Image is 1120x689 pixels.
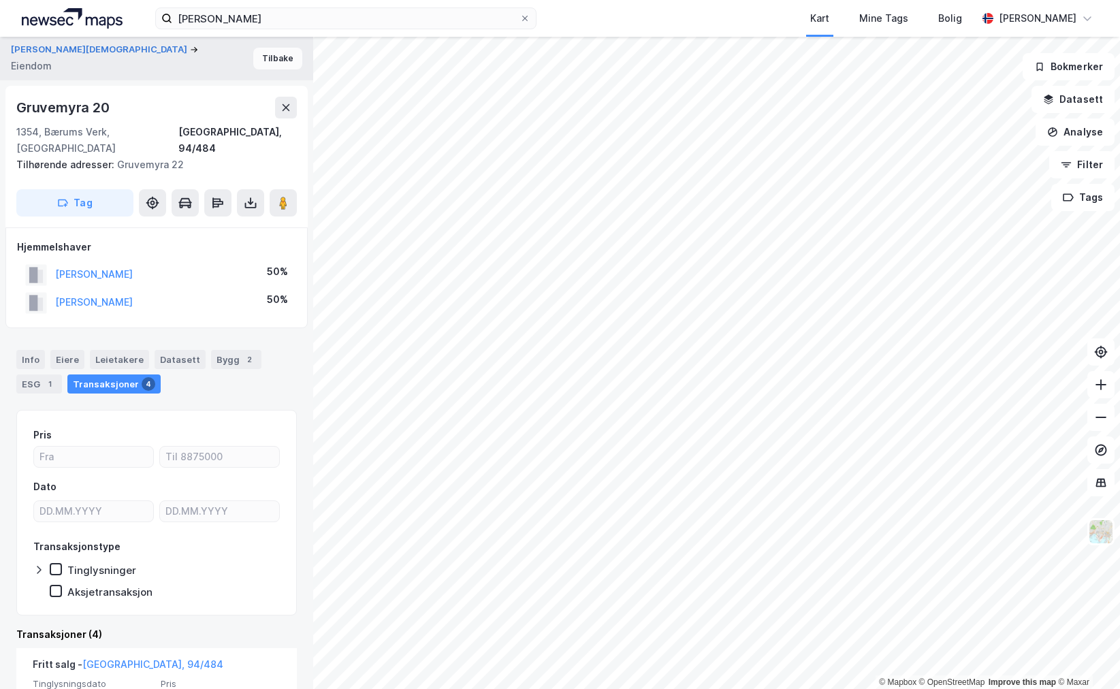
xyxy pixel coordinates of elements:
img: Z [1088,519,1114,545]
div: Transaksjoner [67,374,161,394]
div: Eiendom [11,58,52,74]
div: Datasett [155,350,206,369]
img: logo.a4113a55bc3d86da70a041830d287a7e.svg [22,8,123,29]
div: Leietakere [90,350,149,369]
span: Tilhørende adresser: [16,159,117,170]
input: Fra [34,447,153,467]
button: [PERSON_NAME][DEMOGRAPHIC_DATA] [11,43,190,57]
div: 1 [43,377,57,391]
div: ESG [16,374,62,394]
div: Eiere [50,350,84,369]
div: Gruvemyra 22 [16,157,286,173]
div: Gruvemyra 20 [16,97,112,118]
a: Improve this map [989,677,1056,687]
div: Dato [33,479,57,495]
div: [PERSON_NAME] [999,10,1076,27]
div: Aksjetransaksjon [67,586,153,598]
input: Søk på adresse, matrikkel, gårdeiere, leietakere eller personer [172,8,519,29]
button: Bokmerker [1023,53,1115,80]
iframe: Chat Widget [1052,624,1120,689]
button: Tag [16,189,133,217]
div: 2 [242,353,256,366]
button: Filter [1049,151,1115,178]
div: Bygg [211,350,261,369]
div: Bolig [938,10,962,27]
div: 1354, Bærums Verk, [GEOGRAPHIC_DATA] [16,124,178,157]
input: Til 8875000 [160,447,279,467]
div: Kart [810,10,829,27]
div: Transaksjoner (4) [16,626,297,643]
div: Pris [33,427,52,443]
button: Datasett [1031,86,1115,113]
div: 50% [267,291,288,308]
a: OpenStreetMap [919,677,985,687]
div: Hjemmelshaver [17,239,296,255]
div: Info [16,350,45,369]
div: Mine Tags [859,10,908,27]
div: 4 [142,377,155,391]
div: Transaksjonstype [33,539,121,555]
div: Fritt salg - [33,656,223,678]
button: Tags [1051,184,1115,211]
a: [GEOGRAPHIC_DATA], 94/484 [82,658,223,670]
button: Analyse [1036,118,1115,146]
div: 50% [267,263,288,280]
div: [GEOGRAPHIC_DATA], 94/484 [178,124,297,157]
input: DD.MM.YYYY [34,501,153,522]
a: Mapbox [879,677,916,687]
div: Tinglysninger [67,564,136,577]
button: Tilbake [253,48,302,69]
input: DD.MM.YYYY [160,501,279,522]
